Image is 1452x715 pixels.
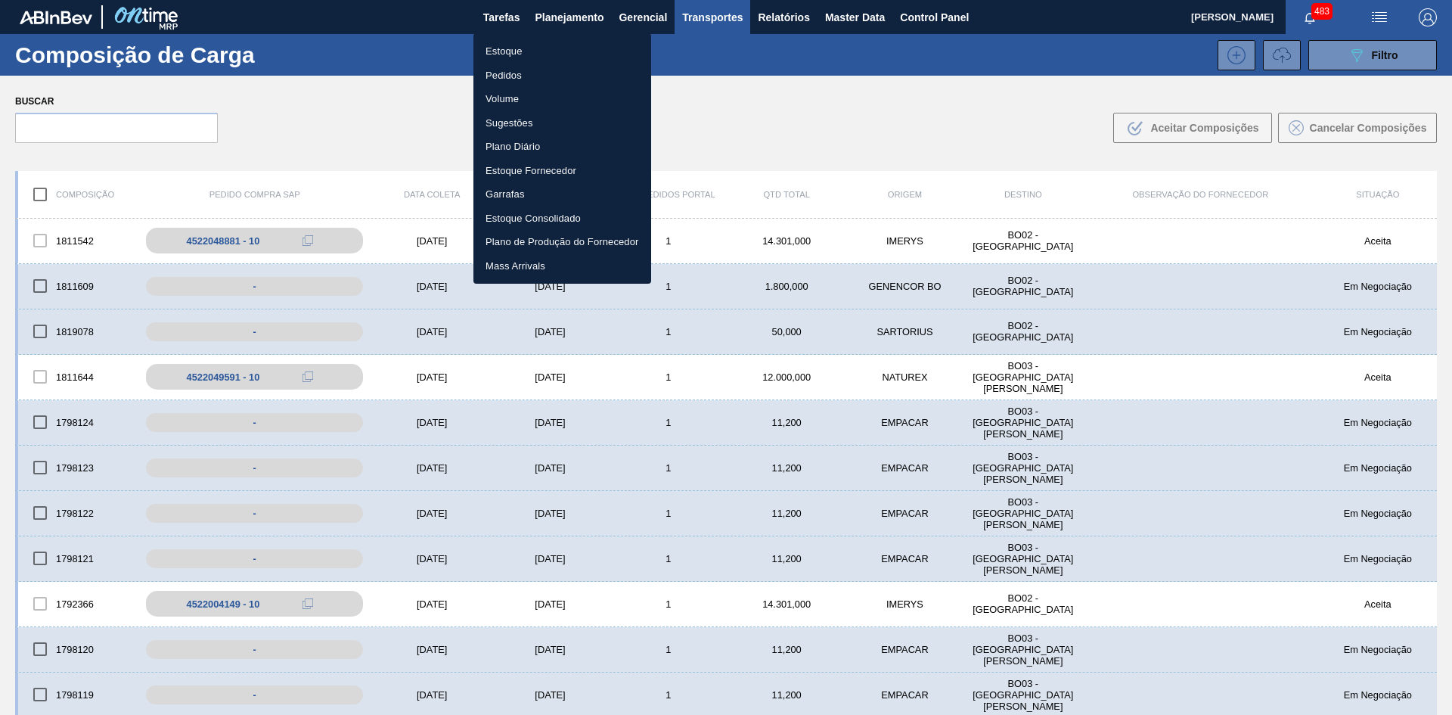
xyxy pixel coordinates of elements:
a: Volume [473,87,651,111]
a: Estoque Consolidado [473,207,651,231]
a: Sugestões [473,111,651,135]
a: Estoque Fornecedor [473,159,651,183]
a: Plano de Produção do Fornecedor [473,230,651,254]
a: Mass Arrivals [473,254,651,278]
a: Garrafas [473,182,651,207]
a: Plano Diário [473,135,651,159]
a: Estoque [473,39,651,64]
a: Pedidos [473,64,651,88]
